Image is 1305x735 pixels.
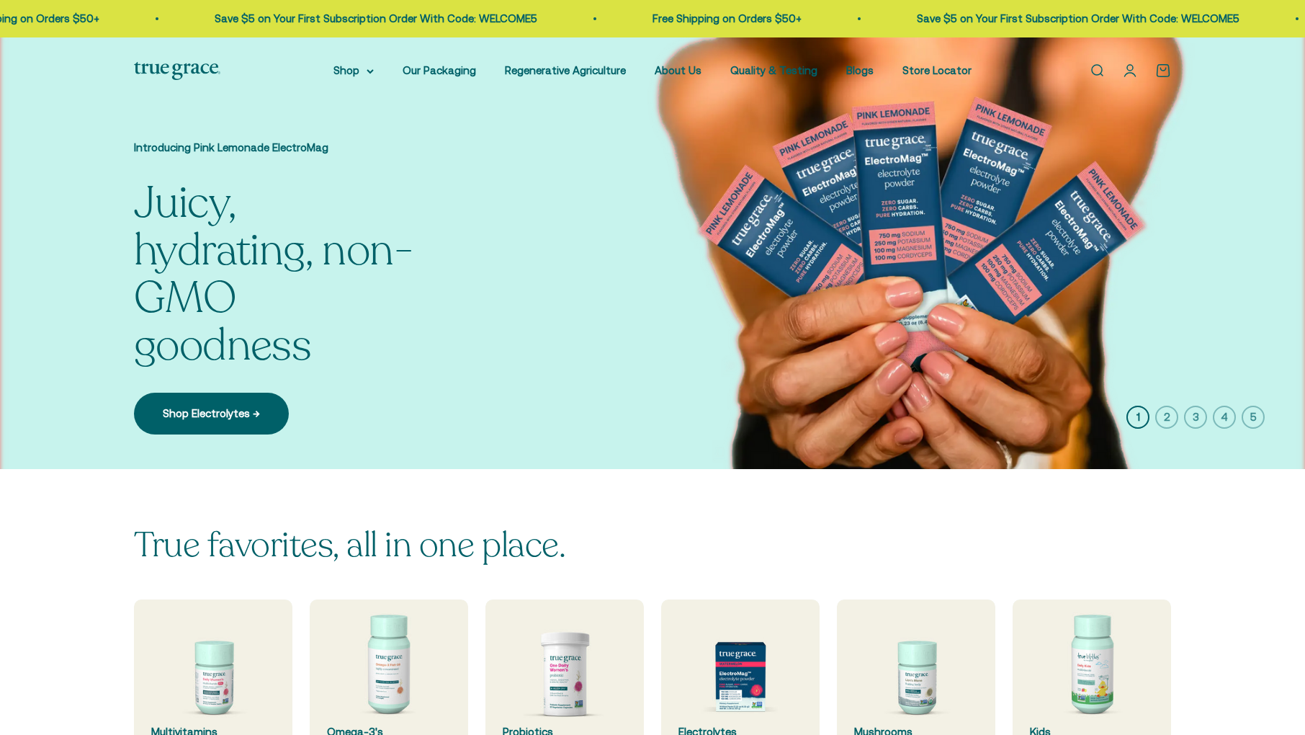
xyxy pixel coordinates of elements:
p: Save $5 on Your First Subscription Order With Code: WELCOME5 [174,10,496,27]
a: Quality & Testing [730,64,817,76]
button: 2 [1155,406,1178,429]
p: Introducing Pink Lemonade ElectroMag [134,139,422,156]
a: Shop Electrolytes → [134,393,289,435]
a: Free Shipping on Orders $50+ [611,12,761,24]
a: Our Packaging [403,64,476,76]
button: 5 [1242,406,1265,429]
a: Store Locator [902,64,972,76]
button: 1 [1126,406,1149,429]
split-lines: True favorites, all in one place. [134,522,565,569]
p: Save $5 on Your First Subscription Order With Code: WELCOME5 [876,10,1198,27]
summary: Shop [333,62,374,79]
button: 4 [1213,406,1236,429]
button: 3 [1184,406,1207,429]
a: About Us [655,64,701,76]
a: Blogs [846,64,874,76]
split-lines: Juicy, hydrating, non-GMO goodness [134,174,413,375]
a: Regenerative Agriculture [505,64,626,76]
